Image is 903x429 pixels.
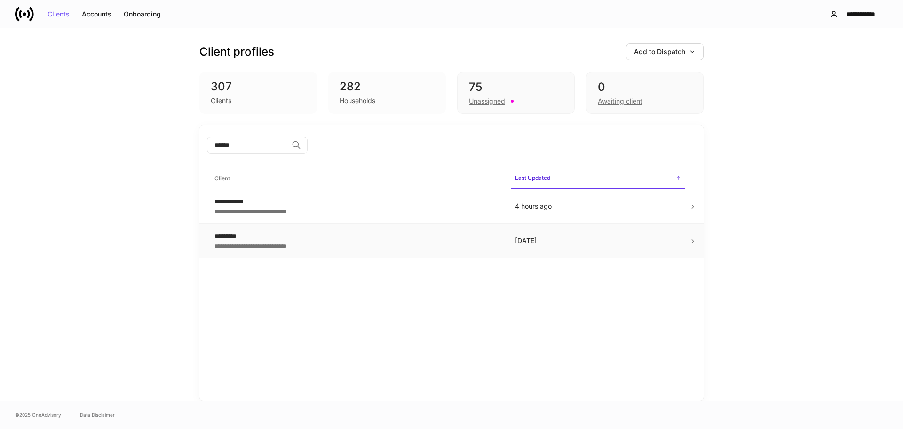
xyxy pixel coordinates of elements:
[469,80,563,95] div: 75
[211,96,231,105] div: Clients
[340,96,375,105] div: Households
[211,169,504,188] span: Client
[515,236,681,245] p: [DATE]
[48,11,70,17] div: Clients
[199,44,274,59] h3: Client profiles
[82,11,111,17] div: Accounts
[598,97,642,106] div: Awaiting client
[634,49,696,55] div: Add to Dispatch
[340,79,435,94] div: 282
[469,97,505,106] div: Unassigned
[515,173,550,182] h6: Last Updated
[586,72,704,114] div: 0Awaiting client
[15,411,61,419] span: © 2025 OneAdvisory
[118,7,167,22] button: Onboarding
[214,174,230,183] h6: Client
[626,43,704,60] button: Add to Dispatch
[41,7,76,22] button: Clients
[457,72,575,114] div: 75Unassigned
[124,11,161,17] div: Onboarding
[515,202,681,211] p: 4 hours ago
[598,80,692,95] div: 0
[211,79,306,94] div: 307
[80,411,115,419] a: Data Disclaimer
[511,169,685,189] span: Last Updated
[76,7,118,22] button: Accounts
